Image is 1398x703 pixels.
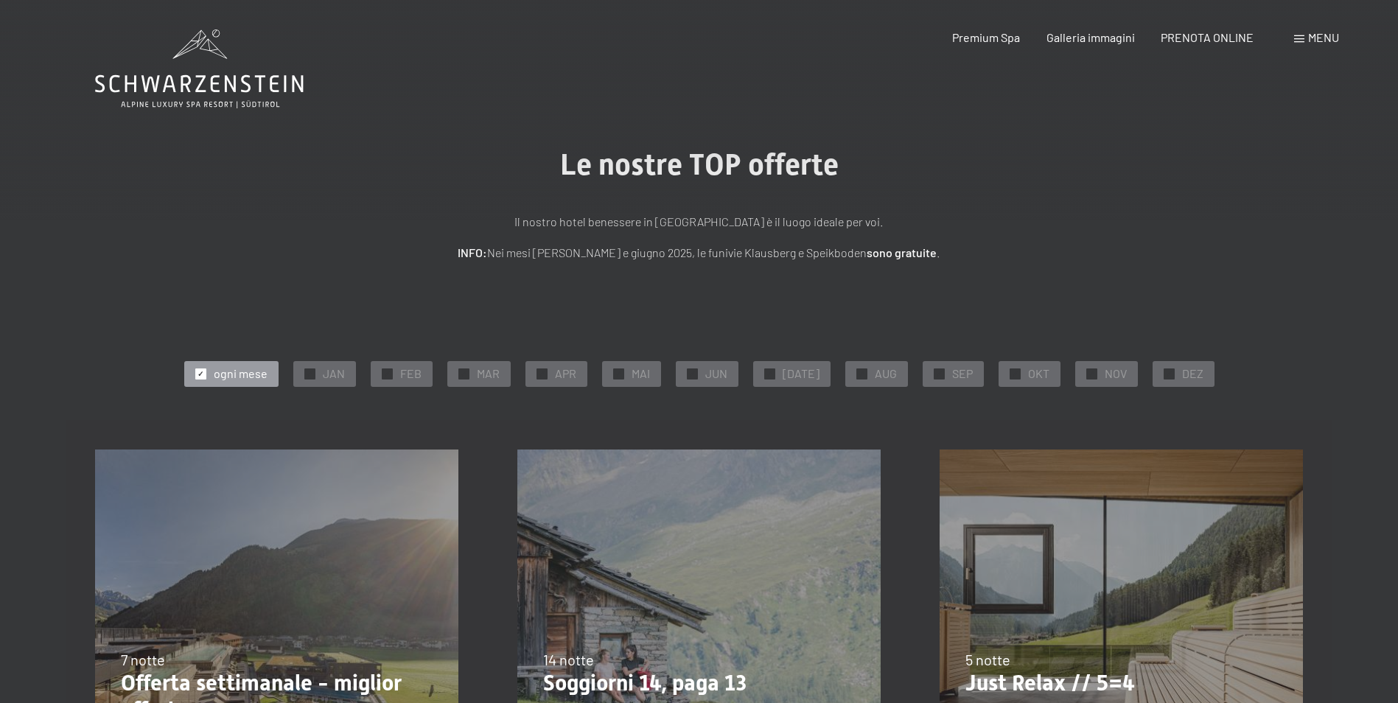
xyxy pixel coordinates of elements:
[936,368,942,379] span: ✓
[1012,368,1018,379] span: ✓
[875,366,897,382] span: AUG
[1046,30,1135,44] a: Galleria immagini
[952,30,1020,44] a: Premium Spa
[965,670,1277,696] p: Just Relax // 5=4
[331,243,1068,262] p: Nei mesi [PERSON_NAME] e giugno 2025, le funivie Klausberg e Speikboden .
[705,366,727,382] span: JUN
[560,147,839,182] span: Le nostre TOP offerte
[458,245,487,259] strong: INFO:
[783,366,819,382] span: [DATE]
[307,368,312,379] span: ✓
[766,368,772,379] span: ✓
[214,366,268,382] span: ogni mese
[555,366,576,382] span: APR
[952,366,973,382] span: SEP
[689,368,695,379] span: ✓
[384,368,390,379] span: ✓
[1166,368,1172,379] span: ✓
[331,212,1068,231] p: Il nostro hotel benessere in [GEOGRAPHIC_DATA] è il luogo ideale per voi.
[543,651,594,668] span: 14 notte
[859,368,864,379] span: ✓
[477,366,500,382] span: MAR
[1182,366,1203,382] span: DEZ
[543,670,855,696] p: Soggiorni 14, paga 13
[1028,366,1049,382] span: OKT
[615,368,621,379] span: ✓
[198,368,203,379] span: ✓
[1308,30,1339,44] span: Menu
[1088,368,1094,379] span: ✓
[1161,30,1254,44] a: PRENOTA ONLINE
[461,368,466,379] span: ✓
[323,366,345,382] span: JAN
[965,651,1010,668] span: 5 notte
[867,245,937,259] strong: sono gratuite
[1105,366,1127,382] span: NOV
[632,366,650,382] span: MAI
[121,651,165,668] span: 7 notte
[400,366,422,382] span: FEB
[539,368,545,379] span: ✓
